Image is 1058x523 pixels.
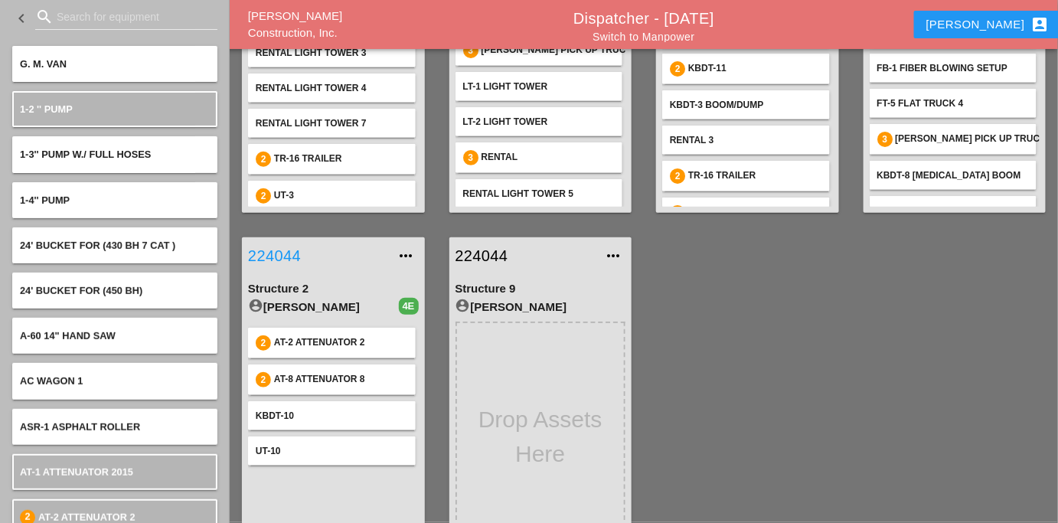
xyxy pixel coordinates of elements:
div: 2 [256,152,271,167]
a: 224044 [456,244,596,267]
div: 2 [256,188,271,204]
span: 24' BUCKET FOR (430 BH 7 CAT ) [20,240,175,251]
div: Light Stand [877,204,1030,217]
span: A-60 14" hand saw [20,330,116,342]
span: G. M. VAN [20,58,67,70]
div: [PERSON_NAME] [926,15,1050,34]
div: Structure 9 [456,280,626,298]
div: 4E [399,298,419,315]
div: Structure 2 [248,280,419,298]
span: AT-1 Attenuator 2015 [20,466,133,478]
div: TR-16 Trailer [274,152,408,167]
span: 1-2 '' PUMP [20,103,73,115]
span: ASR-1 Asphalt roller [20,421,140,433]
div: 3 [463,150,478,165]
i: more_horiz [397,247,416,265]
i: search [35,8,54,26]
div: KBDT-8 [MEDICAL_DATA] Boom [877,168,1030,182]
div: [PERSON_NAME] [456,298,626,316]
span: 1-3'' PUMP W./ FULL HOSES [20,149,151,160]
div: UT-3 [274,188,408,204]
div: [PERSON_NAME] Pick up Truck [896,132,1047,147]
div: LT-2 Light Tower [463,115,616,129]
div: 2 [670,205,685,221]
div: LT-1 Light tower [463,80,616,93]
div: Rental Light Tower 4 [256,81,408,95]
div: 3 [877,132,893,147]
a: Switch to Manpower [593,31,694,43]
div: 2 [670,61,685,77]
i: more_horiz [604,247,622,265]
div: UT-3 [688,205,822,221]
a: 224044 [248,244,388,267]
div: 2 [256,335,271,351]
i: account_circle [248,298,263,313]
div: [PERSON_NAME] [248,298,399,316]
div: FB-1 Fiber Blowing setup [877,61,1030,75]
div: Rental Light Tower 5 [463,187,616,201]
div: Rental Light Tower 3 [256,46,408,60]
span: AT-2 Attenuator 2 [38,512,136,523]
div: RENTAL [482,150,616,165]
a: Dispatcher - [DATE] [573,10,714,27]
div: FT-5 Flat Truck 4 [877,96,1030,110]
div: AT-2 Attenuator 2 [274,335,408,351]
div: 2 [256,372,271,387]
span: 24' BUCKET FOR (450 BH) [20,285,142,296]
span: 1-4'' PUMP [20,194,70,206]
div: TR-16 Trailer [688,168,822,184]
div: 3 [463,43,478,58]
div: KBDT-11 [688,61,822,77]
div: Rental 3 [670,133,822,147]
i: account_circle [456,298,471,313]
div: Rental Light Tower 7 [256,116,408,130]
div: KBDT-3 Boom/Dump [670,98,822,112]
i: keyboard_arrow_left [12,9,31,28]
span: AC Wagon 1 [20,375,83,387]
a: [PERSON_NAME] Construction, Inc. [248,9,342,40]
div: AT-8 ATTENUATOR 8 [274,372,408,387]
div: 2 [670,168,685,184]
i: account_box [1031,15,1050,34]
input: Search for equipment [57,5,196,29]
div: KBDT-10 [256,409,408,423]
div: UT-10 [256,444,408,458]
div: [PERSON_NAME] Pick up Truck [482,43,633,58]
